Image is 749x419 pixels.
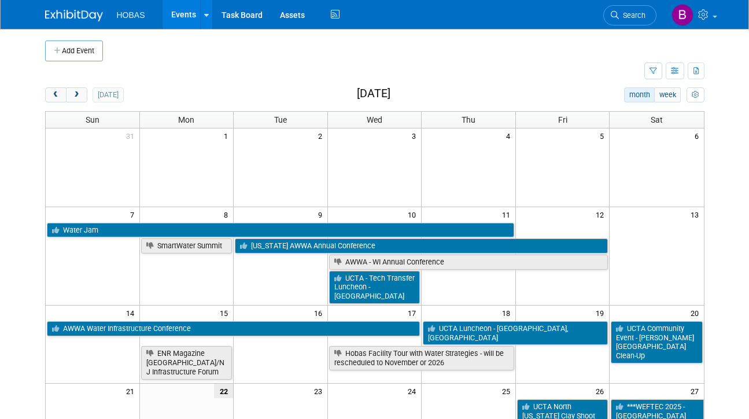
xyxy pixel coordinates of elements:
span: Wed [367,115,382,124]
span: 15 [219,306,233,320]
span: HOBAS [117,10,145,20]
button: next [66,87,87,102]
span: Fri [558,115,567,124]
span: 10 [407,207,421,222]
span: 13 [689,207,704,222]
span: Sun [86,115,99,124]
a: UCTA - Tech Transfer Luncheon - [GEOGRAPHIC_DATA] [329,271,420,304]
a: UCTA Luncheon - [GEOGRAPHIC_DATA], [GEOGRAPHIC_DATA] [423,321,608,345]
span: 9 [317,207,327,222]
span: Tue [274,115,287,124]
span: 12 [595,207,609,222]
span: Sat [651,115,663,124]
button: prev [45,87,67,102]
span: Mon [178,115,194,124]
span: 2 [317,128,327,143]
span: 16 [313,306,327,320]
span: 19 [595,306,609,320]
a: [US_STATE] AWWA Annual Conference [235,238,608,253]
span: 5 [599,128,609,143]
span: 4 [505,128,515,143]
span: 20 [689,306,704,320]
span: 22 [214,384,233,398]
i: Personalize Calendar [692,91,699,99]
span: 14 [125,306,139,320]
span: 1 [223,128,233,143]
span: 3 [411,128,421,143]
span: 23 [313,384,327,398]
a: SmartWater Summit [141,238,233,253]
a: AWWA - WI Annual Conference [329,255,608,270]
span: 8 [223,207,233,222]
span: 11 [501,207,515,222]
span: 25 [501,384,515,398]
img: ExhibitDay [45,10,103,21]
span: 21 [125,384,139,398]
button: week [654,87,681,102]
span: 26 [595,384,609,398]
a: AWWA Water Infrastructure Conference [47,321,420,336]
span: 6 [693,128,704,143]
h2: [DATE] [357,87,390,100]
a: Hobas Facility Tour with Water Strategies - will be rescheduled to November or 2026 [329,346,514,370]
span: Search [619,11,645,20]
a: Water Jam [47,223,514,238]
button: [DATE] [93,87,123,102]
span: 7 [129,207,139,222]
span: 24 [407,384,421,398]
span: 31 [125,128,139,143]
span: 17 [407,306,421,320]
button: Add Event [45,41,103,61]
a: UCTA Community Event - [PERSON_NAME][GEOGRAPHIC_DATA] Clean-Up [611,321,702,363]
span: 18 [501,306,515,320]
button: month [624,87,655,102]
a: Search [603,5,656,25]
img: Bryant Welch [671,4,693,26]
a: ENR Magazine [GEOGRAPHIC_DATA]/NJ Infrastructure Forum [141,346,233,379]
span: Thu [462,115,475,124]
button: myCustomButton [687,87,704,102]
span: 27 [689,384,704,398]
